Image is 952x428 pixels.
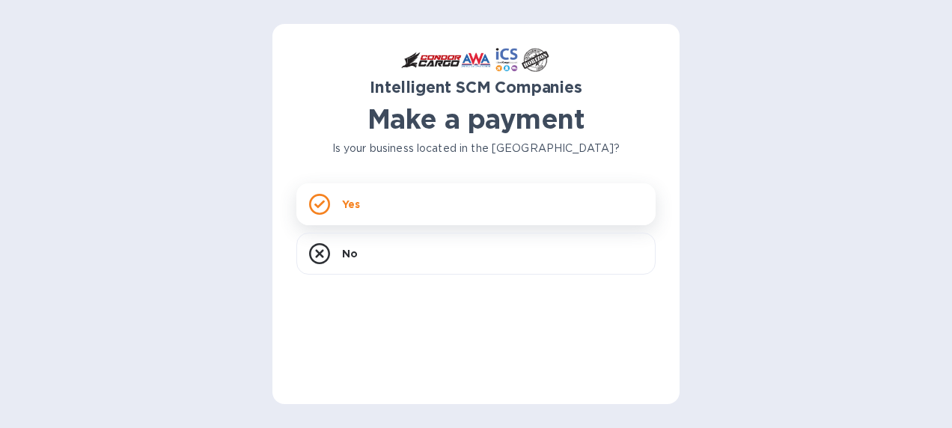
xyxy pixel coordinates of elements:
b: Intelligent SCM Companies [370,78,582,97]
p: Yes [342,197,360,212]
p: Is your business located in the [GEOGRAPHIC_DATA]? [296,141,656,156]
p: No [342,246,358,261]
h1: Make a payment [296,103,656,135]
